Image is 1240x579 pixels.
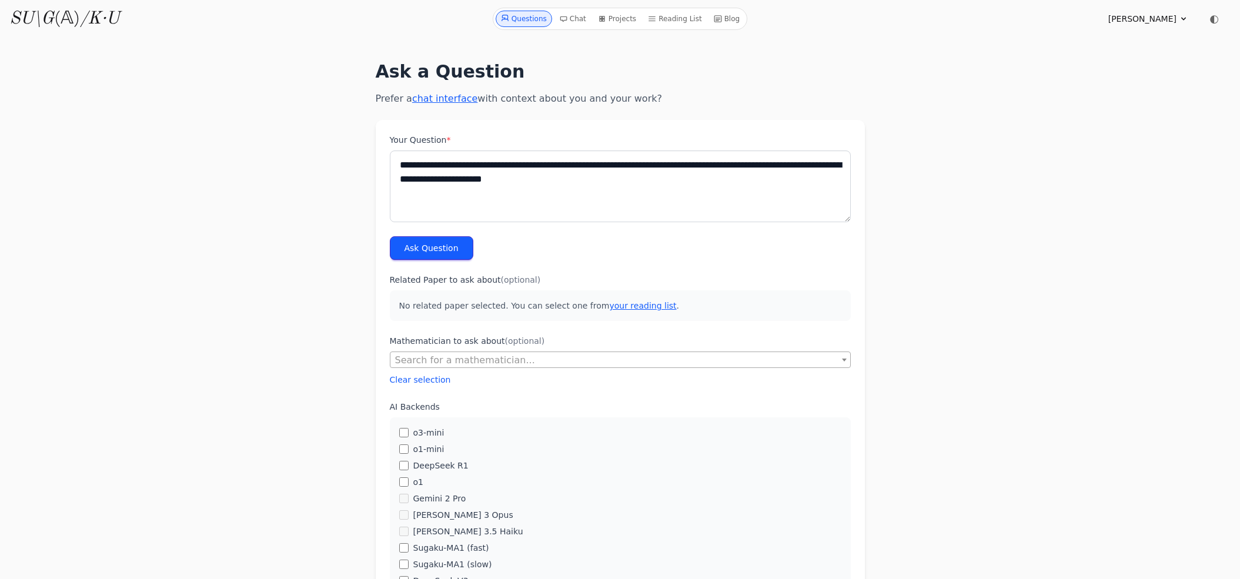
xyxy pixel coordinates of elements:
label: DeepSeek R1 [413,460,469,471]
a: SU\G(𝔸)/K·U [9,8,119,29]
span: ◐ [1209,14,1219,24]
i: /K·U [80,10,119,28]
label: AI Backends [390,401,851,413]
span: (optional) [505,336,545,346]
a: Chat [554,11,591,27]
button: Ask Question [390,236,473,260]
label: Gemini 2 Pro [413,493,466,504]
p: No related paper selected. You can select one from . [390,290,851,321]
summary: [PERSON_NAME] [1108,13,1188,25]
label: [PERSON_NAME] 3 Opus [413,509,513,521]
a: chat interface [412,93,477,104]
span: Search for a mathematician... [390,352,851,368]
label: o3-mini [413,427,444,439]
label: Your Question [390,134,851,146]
label: Related Paper to ask about [390,274,851,286]
span: [PERSON_NAME] [1108,13,1177,25]
label: Mathematician to ask about [390,335,851,347]
a: Reading List [643,11,707,27]
button: ◐ [1202,7,1226,31]
span: Search for a mathematician... [395,354,535,366]
label: [PERSON_NAME] 3.5 Haiku [413,526,523,537]
p: Prefer a with context about you and your work? [376,92,865,106]
button: Clear selection [390,374,451,386]
a: Blog [709,11,745,27]
label: o1-mini [413,443,444,455]
a: Questions [496,11,552,27]
span: (optional) [501,275,541,285]
label: o1 [413,476,423,488]
label: Sugaku-MA1 (fast) [413,542,489,554]
i: SU\G [9,10,54,28]
a: your reading list [609,301,676,310]
span: Search for a mathematician... [390,352,850,369]
h1: Ask a Question [376,61,865,82]
label: Sugaku-MA1 (slow) [413,558,492,570]
a: Projects [593,11,641,27]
